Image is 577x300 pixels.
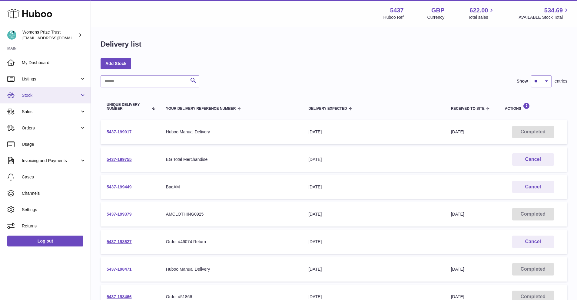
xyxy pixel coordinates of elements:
a: 5437-199449 [107,184,132,189]
div: Huboo Manual Delivery [166,129,296,135]
div: EG Total Merchandise [166,157,296,162]
a: 5437-198471 [107,267,132,272]
a: 5437-198627 [107,239,132,244]
a: 5437-199379 [107,212,132,217]
span: My Dashboard [22,60,86,66]
div: Order #46074 Return [166,239,296,245]
span: entries [555,78,567,84]
a: 5437-198466 [107,294,132,299]
div: [DATE] [308,266,439,272]
span: [DATE] [451,267,464,272]
div: [DATE] [308,157,439,162]
span: 622.00 [469,6,488,15]
span: 534.69 [544,6,563,15]
a: 5437-199755 [107,157,132,162]
span: [DATE] [451,129,464,134]
span: Delivery Expected [308,107,347,111]
span: Invoicing and Payments [22,158,80,164]
span: Sales [22,109,80,115]
span: [DATE] [451,212,464,217]
span: Usage [22,142,86,147]
span: Unique Delivery Number [107,103,148,111]
button: Cancel [512,181,554,193]
span: Cases [22,174,86,180]
span: Orders [22,125,80,131]
span: Received to Site [451,107,485,111]
strong: GBP [431,6,444,15]
span: Returns [22,223,86,229]
div: [DATE] [308,129,439,135]
span: Total sales [468,15,495,20]
div: [DATE] [308,294,439,300]
button: Cancel [512,153,554,166]
div: BagAM [166,184,296,190]
span: [EMAIL_ADDRESS][DOMAIN_NAME] [22,35,89,40]
div: Huboo Manual Delivery [166,266,296,272]
div: Womens Prize Trust [22,29,77,41]
img: info@womensprizeforfiction.co.uk [7,31,16,40]
a: 5437-199917 [107,129,132,134]
div: Huboo Ref [383,15,404,20]
div: AMCLOTHING0925 [166,211,296,217]
label: Show [517,78,528,84]
span: Channels [22,191,86,196]
div: [DATE] [308,239,439,245]
span: Your Delivery Reference Number [166,107,236,111]
button: Cancel [512,236,554,248]
span: Settings [22,207,86,213]
a: 622.00 Total sales [468,6,495,20]
span: [DATE] [451,294,464,299]
div: [DATE] [308,211,439,217]
div: Order #51866 [166,294,296,300]
div: [DATE] [308,184,439,190]
a: Log out [7,236,83,246]
span: Listings [22,76,80,82]
div: Actions [505,103,561,111]
h1: Delivery list [101,39,141,49]
a: Add Stock [101,58,131,69]
span: Stock [22,93,80,98]
div: Currency [427,15,445,20]
a: 534.69 AVAILABLE Stock Total [519,6,570,20]
strong: 5437 [390,6,404,15]
span: AVAILABLE Stock Total [519,15,570,20]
